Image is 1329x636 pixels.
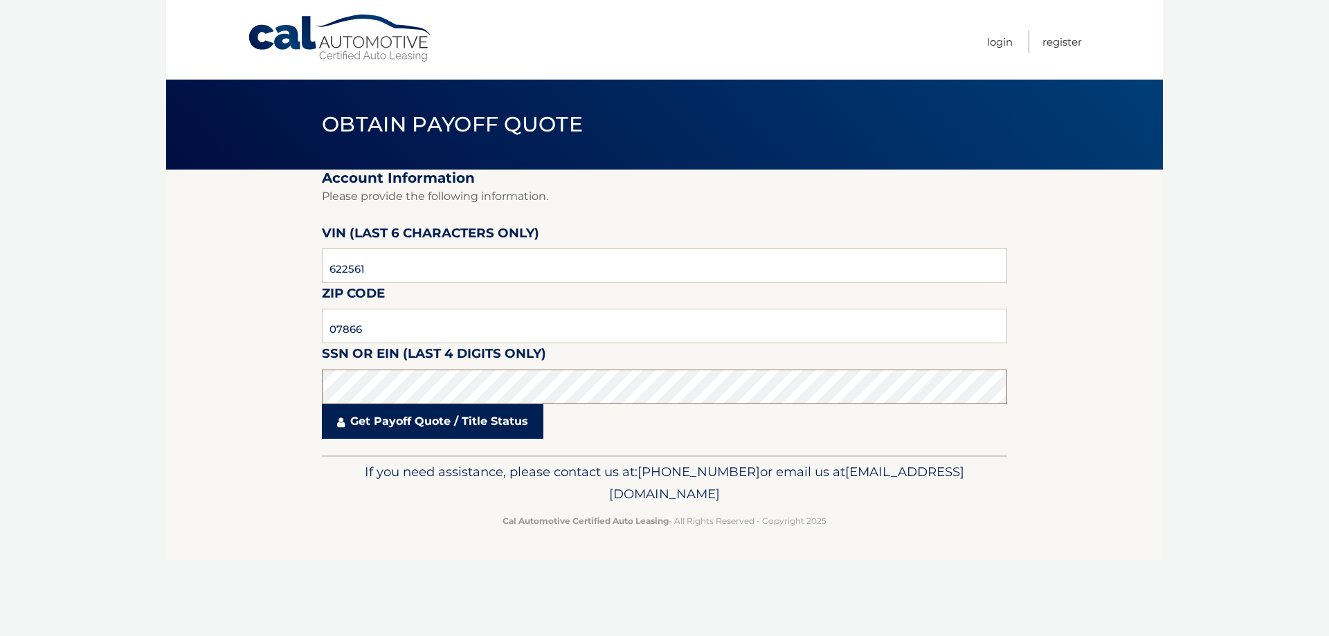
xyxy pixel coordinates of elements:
[322,404,543,439] a: Get Payoff Quote / Title Status
[322,187,1007,206] p: Please provide the following information.
[322,170,1007,187] h2: Account Information
[1042,30,1082,53] a: Register
[322,283,385,309] label: Zip Code
[247,14,434,63] a: Cal Automotive
[331,461,998,505] p: If you need assistance, please contact us at: or email us at
[322,223,539,248] label: VIN (last 6 characters only)
[322,111,583,137] span: Obtain Payoff Quote
[331,514,998,528] p: - All Rights Reserved - Copyright 2025
[987,30,1013,53] a: Login
[638,464,760,480] span: [PHONE_NUMBER]
[503,516,669,526] strong: Cal Automotive Certified Auto Leasing
[322,343,546,369] label: SSN or EIN (last 4 digits only)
